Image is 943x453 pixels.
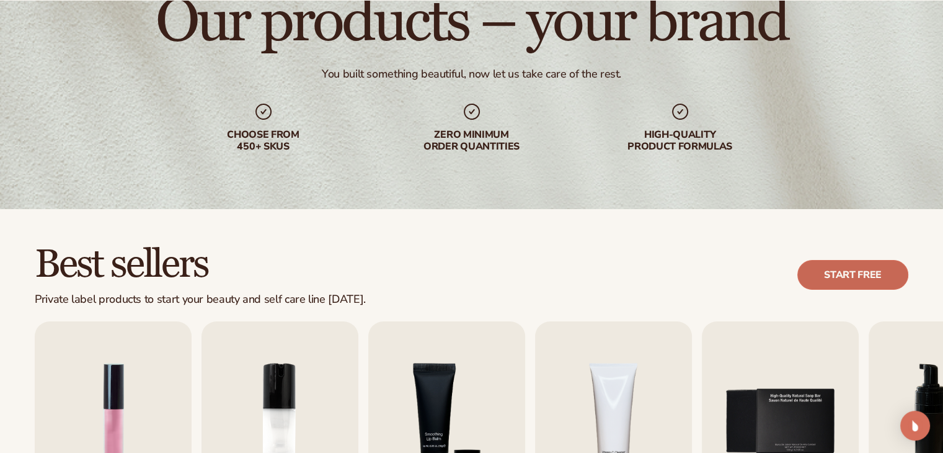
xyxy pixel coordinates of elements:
[184,129,343,153] div: Choose from 450+ Skus
[35,293,366,307] div: Private label products to start your beauty and self care line [DATE].
[601,129,759,153] div: High-quality product formulas
[35,244,366,285] h2: Best sellers
[392,129,551,153] div: Zero minimum order quantities
[322,67,621,81] div: You built something beautiful, now let us take care of the rest.
[797,260,908,290] a: Start free
[900,411,930,441] div: Open Intercom Messenger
